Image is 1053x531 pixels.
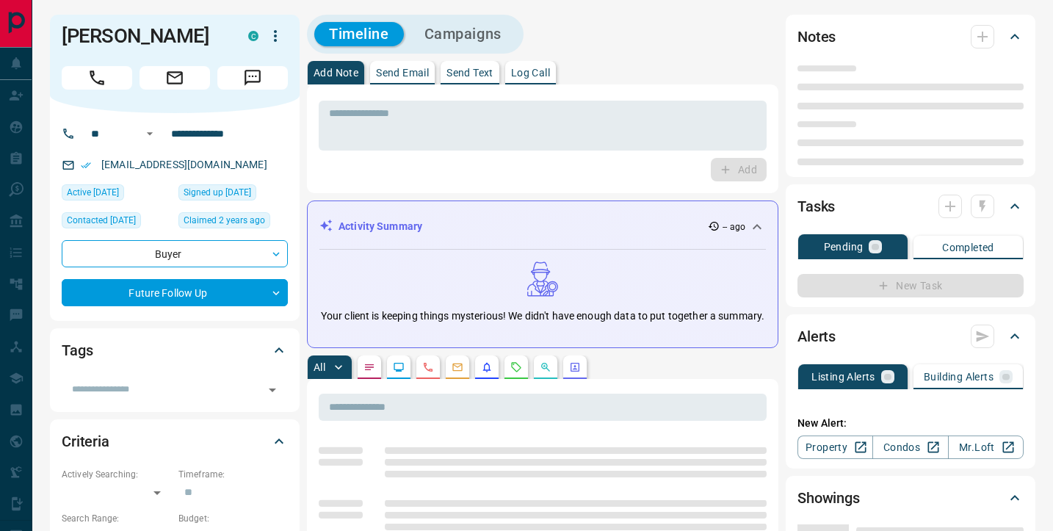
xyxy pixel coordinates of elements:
span: Active [DATE] [67,185,119,200]
p: New Alert: [797,416,1024,431]
div: Fri Jun 24 2022 [62,184,171,205]
div: condos.ca [248,31,258,41]
h1: [PERSON_NAME] [62,24,226,48]
div: Tasks [797,189,1024,224]
p: All [314,362,325,372]
p: Completed [942,242,994,253]
p: Pending [824,242,864,252]
div: Tue Aug 23 2022 [178,212,288,233]
svg: Agent Actions [569,361,581,373]
p: Search Range: [62,512,171,525]
p: Add Note [314,68,358,78]
span: Claimed 2 years ago [184,213,265,228]
button: Open [141,125,159,142]
p: Actively Searching: [62,468,171,481]
div: Criteria [62,424,288,459]
svg: Calls [422,361,434,373]
p: Timeframe: [178,468,288,481]
a: Property [797,436,873,459]
span: Email [140,66,210,90]
h2: Tags [62,339,93,362]
p: Building Alerts [924,372,994,382]
h2: Notes [797,25,836,48]
div: Thu Aug 26 2021 [178,184,288,205]
p: Listing Alerts [811,372,875,382]
p: Budget: [178,512,288,525]
p: Activity Summary [339,219,422,234]
p: Your client is keeping things mysterious! We didn't have enough data to put together a summary. [321,308,764,324]
svg: Email Verified [81,160,91,170]
span: Call [62,66,132,90]
div: Alerts [797,319,1024,354]
div: Buyer [62,240,288,267]
h2: Alerts [797,325,836,348]
a: Mr.Loft [948,436,1024,459]
svg: Listing Alerts [481,361,493,373]
svg: Notes [363,361,375,373]
div: Wed Aug 02 2023 [62,212,171,233]
div: Tags [62,333,288,368]
button: Campaigns [410,22,516,46]
div: Future Follow Up [62,279,288,306]
div: Activity Summary-- ago [319,213,766,240]
button: Timeline [314,22,404,46]
svg: Requests [510,361,522,373]
div: Showings [797,480,1024,516]
span: Contacted [DATE] [67,213,136,228]
p: Log Call [511,68,550,78]
p: -- ago [723,220,745,234]
p: Send Email [376,68,429,78]
svg: Lead Browsing Activity [393,361,405,373]
a: [EMAIL_ADDRESS][DOMAIN_NAME] [101,159,267,170]
svg: Emails [452,361,463,373]
p: Send Text [446,68,493,78]
h2: Tasks [797,195,835,218]
h2: Criteria [62,430,109,453]
div: Notes [797,19,1024,54]
a: Condos [872,436,948,459]
svg: Opportunities [540,361,551,373]
span: Signed up [DATE] [184,185,251,200]
span: Message [217,66,288,90]
h2: Showings [797,486,860,510]
button: Open [262,380,283,400]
